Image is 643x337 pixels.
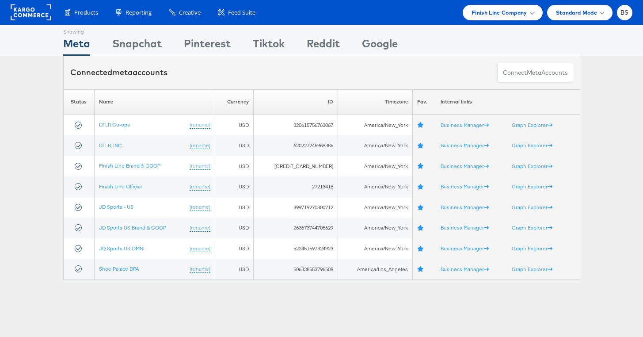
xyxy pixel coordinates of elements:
[112,67,133,77] span: meta
[215,197,254,218] td: USD
[99,121,130,128] a: DTLR Co-ops
[215,89,254,115] th: Currency
[307,36,340,56] div: Reddit
[556,8,597,17] span: Standard Mode
[338,176,413,197] td: America/New_York
[254,218,338,238] td: 263673744705629
[338,115,413,135] td: America/New_York
[338,135,413,156] td: America/New_York
[512,224,552,231] a: Graph Explorer
[254,238,338,259] td: 522451597324923
[472,8,527,17] span: Finish Line Company
[190,224,210,232] a: (rename)
[215,115,254,135] td: USD
[74,8,98,17] span: Products
[253,36,285,56] div: Tiktok
[190,162,210,170] a: (rename)
[254,89,338,115] th: ID
[338,197,413,218] td: America/New_York
[184,36,231,56] div: Pinterest
[338,238,413,259] td: America/New_York
[254,259,338,280] td: 506338553796508
[338,89,413,115] th: Timezone
[215,156,254,176] td: USD
[215,259,254,280] td: USD
[441,142,489,149] a: Business Manager
[338,156,413,176] td: America/New_York
[441,224,489,231] a: Business Manager
[63,36,90,56] div: Meta
[190,203,210,211] a: (rename)
[512,163,552,169] a: Graph Explorer
[63,25,90,36] div: Showing
[190,142,210,149] a: (rename)
[254,135,338,156] td: 620227245968385
[228,8,255,17] span: Feed Suite
[620,10,629,15] span: BS
[215,176,254,197] td: USD
[254,115,338,135] td: 320615756763067
[112,36,162,56] div: Snapchat
[215,135,254,156] td: USD
[99,245,145,252] a: JD Sports US OMNI
[215,218,254,238] td: USD
[512,122,552,128] a: Graph Explorer
[99,142,122,149] a: DTLR, INC
[179,8,201,17] span: Creative
[441,122,489,128] a: Business Manager
[99,162,160,169] a: Finish Line Brand & COOP
[70,67,167,78] div: Connected accounts
[338,218,413,238] td: America/New_York
[254,156,338,176] td: [CREDIT_CARD_NUMBER]
[254,176,338,197] td: 27213418
[497,63,573,83] button: ConnectmetaAccounts
[512,266,552,272] a: Graph Explorer
[99,265,139,272] a: Shoe Palace DPA
[441,245,489,252] a: Business Manager
[512,183,552,190] a: Graph Explorer
[190,245,210,253] a: (rename)
[99,183,142,190] a: Finish Line Official
[441,163,489,169] a: Business Manager
[441,183,489,190] a: Business Manager
[338,259,413,280] td: America/Los_Angeles
[99,224,166,231] a: JD Sports US Brand & COOP
[126,8,152,17] span: Reporting
[95,89,215,115] th: Name
[527,69,541,77] span: meta
[190,121,210,129] a: (rename)
[99,203,133,210] a: JD Sports - US
[441,204,489,211] a: Business Manager
[190,265,210,273] a: (rename)
[254,197,338,218] td: 399719270800712
[441,266,489,272] a: Business Manager
[215,238,254,259] td: USD
[512,204,552,211] a: Graph Explorer
[190,183,210,191] a: (rename)
[512,245,552,252] a: Graph Explorer
[63,89,95,115] th: Status
[362,36,398,56] div: Google
[512,142,552,149] a: Graph Explorer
